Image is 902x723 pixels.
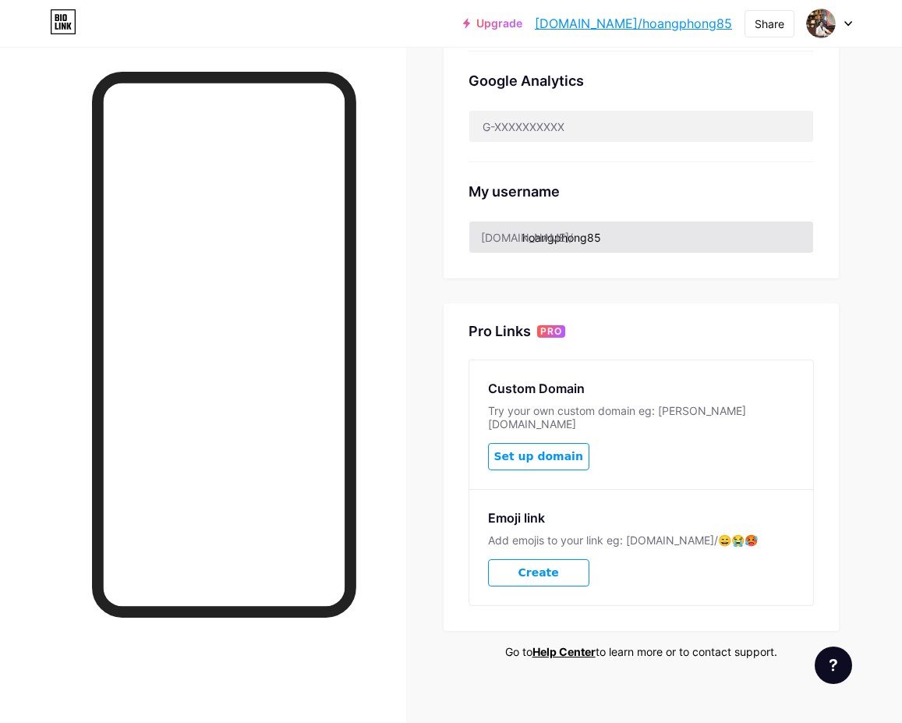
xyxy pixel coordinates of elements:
[469,222,813,253] input: username
[481,229,573,246] div: [DOMAIN_NAME]/
[755,16,784,32] div: Share
[518,566,558,579] span: Create
[469,181,814,202] div: My username
[488,404,794,431] div: Try your own custom domain eg: [PERSON_NAME][DOMAIN_NAME]
[488,533,794,547] div: Add emojis to your link eg: [DOMAIN_NAME]/😄😭🥵
[444,643,839,660] div: Go to to learn more or to contact support.
[469,322,531,341] div: Pro Links
[488,559,589,587] button: Create
[488,509,794,527] div: Emoji link
[469,70,814,91] div: Google Analytics
[535,14,732,33] a: [DOMAIN_NAME]/hoangphong85
[463,17,522,30] a: Upgrade
[488,379,794,398] div: Custom Domain
[493,450,582,463] span: Set up domain
[540,325,562,338] span: PRO
[469,111,813,142] input: G-XXXXXXXXXX
[806,9,836,38] img: Ne Jet
[532,645,596,658] a: Help Center
[488,443,589,470] button: Set up domain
